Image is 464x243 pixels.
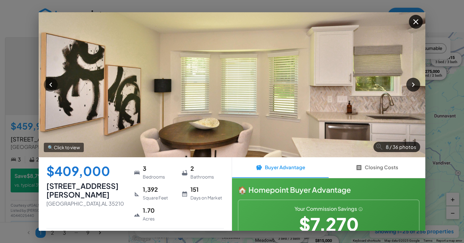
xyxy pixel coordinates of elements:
[143,165,165,172] p: 3
[190,186,222,193] p: 151
[190,195,222,200] span: Days on Market
[143,195,168,200] span: Square Feet
[358,207,363,211] svg: Homepoint charges a flat $5,000 commission instead of the typical 3% buyer's agent commission, sa...
[46,200,126,208] p: [GEOGRAPHIC_DATA] , AL 35210
[46,181,126,199] h6: [STREET_ADDRESS][PERSON_NAME]
[382,143,420,151] span: 8 / 36 photos
[373,142,420,152] div: 8 / 36 photos
[190,174,214,180] span: Bathrooms
[46,165,126,178] h4: $409,000
[232,157,329,178] button: Buyer Advantage
[44,143,84,152] p: 🔍 Click to view
[190,165,214,172] p: 2
[143,207,155,214] p: 1.70
[143,186,168,193] p: 1,392
[244,215,414,233] h3: $7,270
[39,12,425,157] img: Property
[329,157,425,178] button: Closing Costs
[238,184,420,196] h6: 🏠 Homepoint Buyer Advantage
[143,216,155,221] span: Acres
[143,174,165,180] span: Bedrooms
[295,205,357,213] p: Your Commission Savings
